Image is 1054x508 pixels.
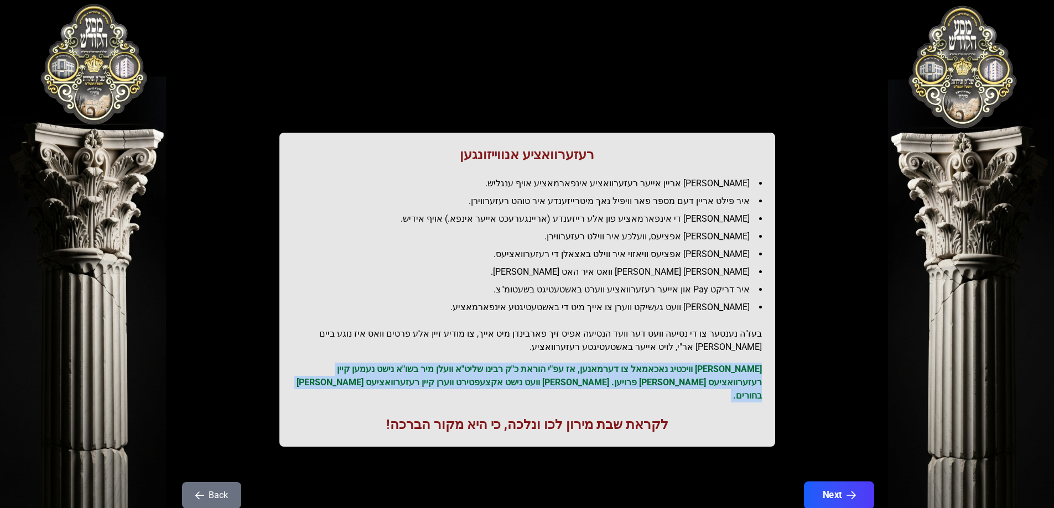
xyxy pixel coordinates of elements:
[293,327,762,354] h2: בעז"ה נענטער צו די נסיעה וועט דער וועד הנסיעה אפיס זיך פארבינדן מיט אייך, צו מודיע זיין אלע פרטים...
[302,265,762,279] li: [PERSON_NAME] [PERSON_NAME] וואס איר האט [PERSON_NAME].
[293,363,762,402] p: [PERSON_NAME] וויכטיג נאכאמאל צו דערמאנען, אז עפ"י הוראת כ"ק רבינו שליט"א וועלן מיר בשו"א נישט נע...
[302,283,762,296] li: איר דריקט Pay און אייער רעזערוואציע ווערט באשטעטיגט בשעטומ"צ.
[293,146,762,164] h1: רעזערוואציע אנווייזונגען
[302,195,762,208] li: איר פילט אריין דעם מספר פאר וויפיל נאך מיטרייזענדע איר טוהט רעזערווירן.
[302,177,762,190] li: [PERSON_NAME] אריין אייער רעזערוואציע אינפארמאציע אויף ענגליש.
[302,301,762,314] li: [PERSON_NAME] וועט געשיקט ווערן צו אייך מיט די באשטעטיגטע אינפארמאציע.
[302,230,762,243] li: [PERSON_NAME] אפציעס, וועלכע איר ווילט רעזערווירן.
[302,212,762,226] li: [PERSON_NAME] די אינפארמאציע פון אלע רייזענדע (אריינגערעכט אייער אינפא.) אויף אידיש.
[293,416,762,433] h1: לקראת שבת מירון לכו ונלכה, כי היא מקור הברכה!
[302,248,762,261] li: [PERSON_NAME] אפציעס וויאזוי איר ווילט באצאלן די רעזערוואציעס.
